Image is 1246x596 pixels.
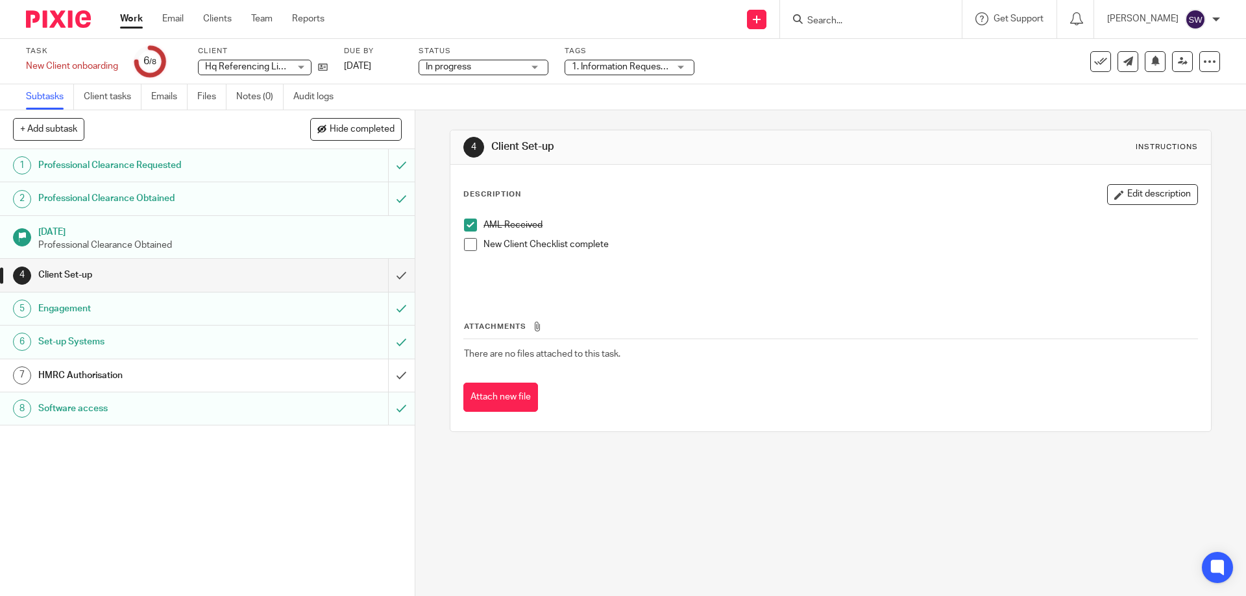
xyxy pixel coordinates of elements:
[38,189,263,208] h1: Professional Clearance Obtained
[38,299,263,318] h1: Engagement
[463,137,484,158] div: 4
[491,140,859,154] h1: Client Set-up
[38,366,263,385] h1: HMRC Authorisation
[13,300,31,318] div: 5
[26,60,118,73] div: New Client onboarding
[38,399,263,418] h1: Software access
[38,239,402,252] p: Professional Clearance Obtained
[13,190,31,208] div: 2
[464,350,620,359] span: There are no files attached to this task.
[13,118,84,140] button: + Add subtask
[197,84,226,110] a: Files
[293,84,343,110] a: Audit logs
[1107,184,1198,205] button: Edit description
[38,265,263,285] h1: Client Set-up
[13,333,31,351] div: 6
[310,118,402,140] button: Hide completed
[483,238,1197,251] p: New Client Checklist complete
[26,84,74,110] a: Subtasks
[120,12,143,25] a: Work
[463,189,521,200] p: Description
[806,16,923,27] input: Search
[203,12,232,25] a: Clients
[565,46,694,56] label: Tags
[1107,12,1179,25] p: [PERSON_NAME]
[38,222,402,239] h1: [DATE]
[344,62,371,71] span: [DATE]
[572,62,689,71] span: 1. Information Requested + 1
[149,58,156,66] small: /8
[26,10,91,28] img: Pixie
[205,62,302,71] span: Hq Referencing Limited
[1185,9,1206,30] img: svg%3E
[330,125,395,135] span: Hide completed
[236,84,284,110] a: Notes (0)
[143,54,156,69] div: 6
[1136,142,1198,152] div: Instructions
[13,366,31,385] div: 7
[292,12,324,25] a: Reports
[13,156,31,174] div: 1
[251,12,273,25] a: Team
[198,46,328,56] label: Client
[994,14,1044,23] span: Get Support
[162,12,184,25] a: Email
[344,46,402,56] label: Due by
[426,62,471,71] span: In progress
[151,84,188,110] a: Emails
[38,332,263,352] h1: Set-up Systems
[84,84,141,110] a: Client tasks
[419,46,548,56] label: Status
[483,219,1197,232] p: AML Received
[38,156,263,175] h1: Professional Clearance Requested
[13,267,31,285] div: 4
[26,46,118,56] label: Task
[13,399,31,418] div: 8
[464,323,526,330] span: Attachments
[463,383,538,412] button: Attach new file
